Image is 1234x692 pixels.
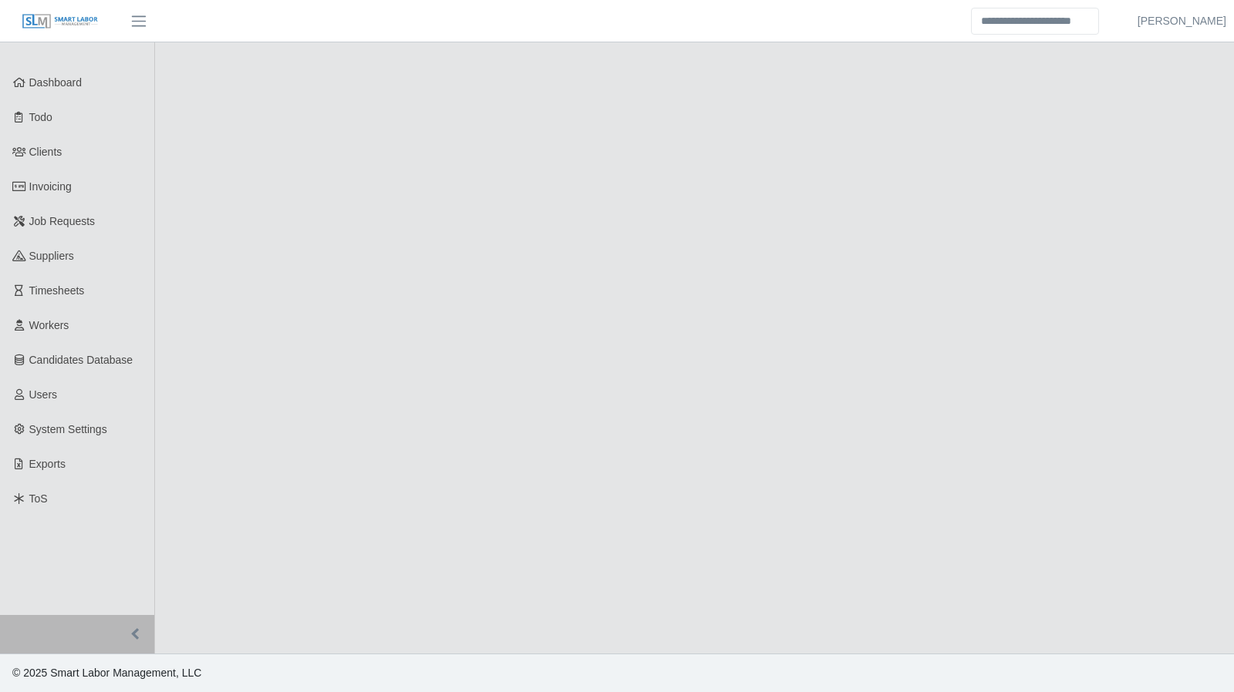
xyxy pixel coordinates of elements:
[29,284,85,297] span: Timesheets
[29,492,48,505] span: ToS
[29,354,133,366] span: Candidates Database
[29,319,69,331] span: Workers
[12,667,201,679] span: © 2025 Smart Labor Management, LLC
[29,146,62,158] span: Clients
[29,458,66,470] span: Exports
[22,13,99,30] img: SLM Logo
[29,388,58,401] span: Users
[29,180,72,193] span: Invoicing
[29,423,107,435] span: System Settings
[29,76,83,89] span: Dashboard
[1138,13,1226,29] a: [PERSON_NAME]
[29,250,74,262] span: Suppliers
[29,111,52,123] span: Todo
[29,215,96,227] span: Job Requests
[971,8,1099,35] input: Search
